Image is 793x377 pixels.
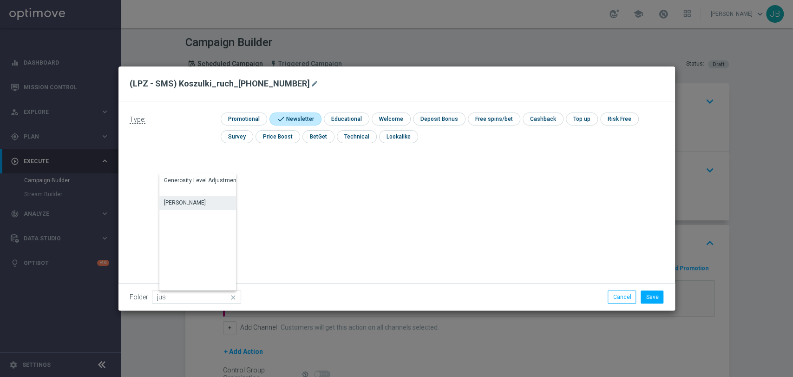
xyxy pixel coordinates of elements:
input: Quick find [152,291,241,304]
span: Type: [130,116,145,124]
div: Press SPACE to select this row. [159,196,246,210]
button: Cancel [608,291,636,304]
label: Folder [130,293,148,301]
div: Generosity Level Adjustment [164,176,238,185]
div: [PERSON_NAME] [164,198,206,207]
button: mode_edit [310,78,321,89]
i: close [229,291,238,304]
i: mode_edit [311,80,318,87]
button: Save [641,291,663,304]
h2: (LPZ - SMS) Koszulki_ruch_[PHONE_NUMBER] [130,78,310,89]
div: Press SPACE to select this row. [159,174,246,196]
